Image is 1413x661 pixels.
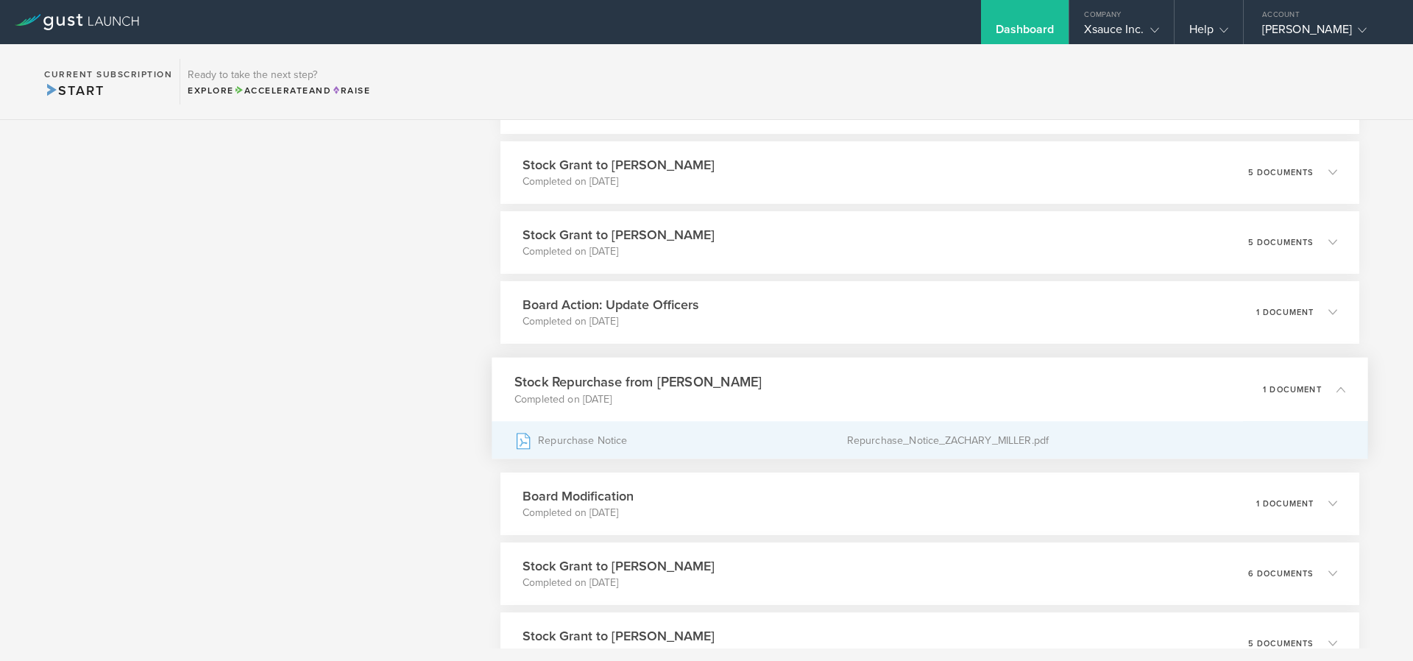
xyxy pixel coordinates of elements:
[523,155,715,174] h3: Stock Grant to [PERSON_NAME]
[523,556,715,576] h3: Stock Grant to [PERSON_NAME]
[1248,640,1314,648] p: 5 documents
[514,392,762,406] p: Completed on [DATE]
[44,82,104,99] span: Start
[1084,22,1158,44] div: Xsauce Inc.
[331,85,370,96] span: Raise
[1248,570,1314,578] p: 6 documents
[523,506,634,520] p: Completed on [DATE]
[44,70,172,79] h2: Current Subscription
[523,174,715,189] p: Completed on [DATE]
[523,576,715,590] p: Completed on [DATE]
[846,422,1345,459] div: Repurchase_Notice_ZACHARY_MILLER.pdf
[188,70,370,80] h3: Ready to take the next step?
[523,314,698,329] p: Completed on [DATE]
[234,85,309,96] span: Accelerate
[188,84,370,97] div: Explore
[523,646,715,660] p: Completed on [DATE]
[996,22,1055,44] div: Dashboard
[1256,500,1314,508] p: 1 document
[523,244,715,259] p: Completed on [DATE]
[523,487,634,506] h3: Board Modification
[514,422,847,459] div: Repurchase Notice
[1263,385,1322,393] p: 1 document
[180,59,378,105] div: Ready to take the next step?ExploreAccelerateandRaise
[523,626,715,646] h3: Stock Grant to [PERSON_NAME]
[234,85,332,96] span: and
[1189,22,1228,44] div: Help
[1256,308,1314,317] p: 1 document
[523,295,698,314] h3: Board Action: Update Officers
[514,372,762,392] h3: Stock Repurchase from [PERSON_NAME]
[1262,22,1387,44] div: [PERSON_NAME]
[523,225,715,244] h3: Stock Grant to [PERSON_NAME]
[1248,169,1314,177] p: 5 documents
[1248,238,1314,247] p: 5 documents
